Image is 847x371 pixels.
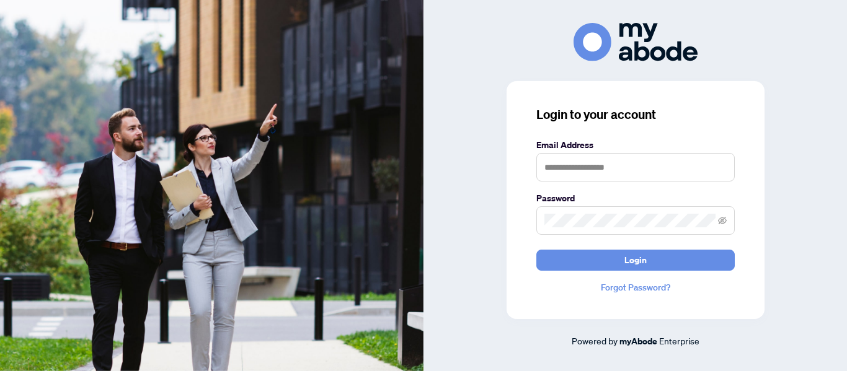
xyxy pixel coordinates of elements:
span: Enterprise [659,335,699,346]
a: Forgot Password? [536,281,735,294]
button: Login [536,250,735,271]
span: Powered by [572,335,618,346]
h3: Login to your account [536,106,735,123]
span: eye-invisible [718,216,727,225]
label: Email Address [536,138,735,152]
label: Password [536,191,735,205]
span: Login [624,250,647,270]
a: myAbode [619,334,657,348]
img: ma-logo [574,23,698,61]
